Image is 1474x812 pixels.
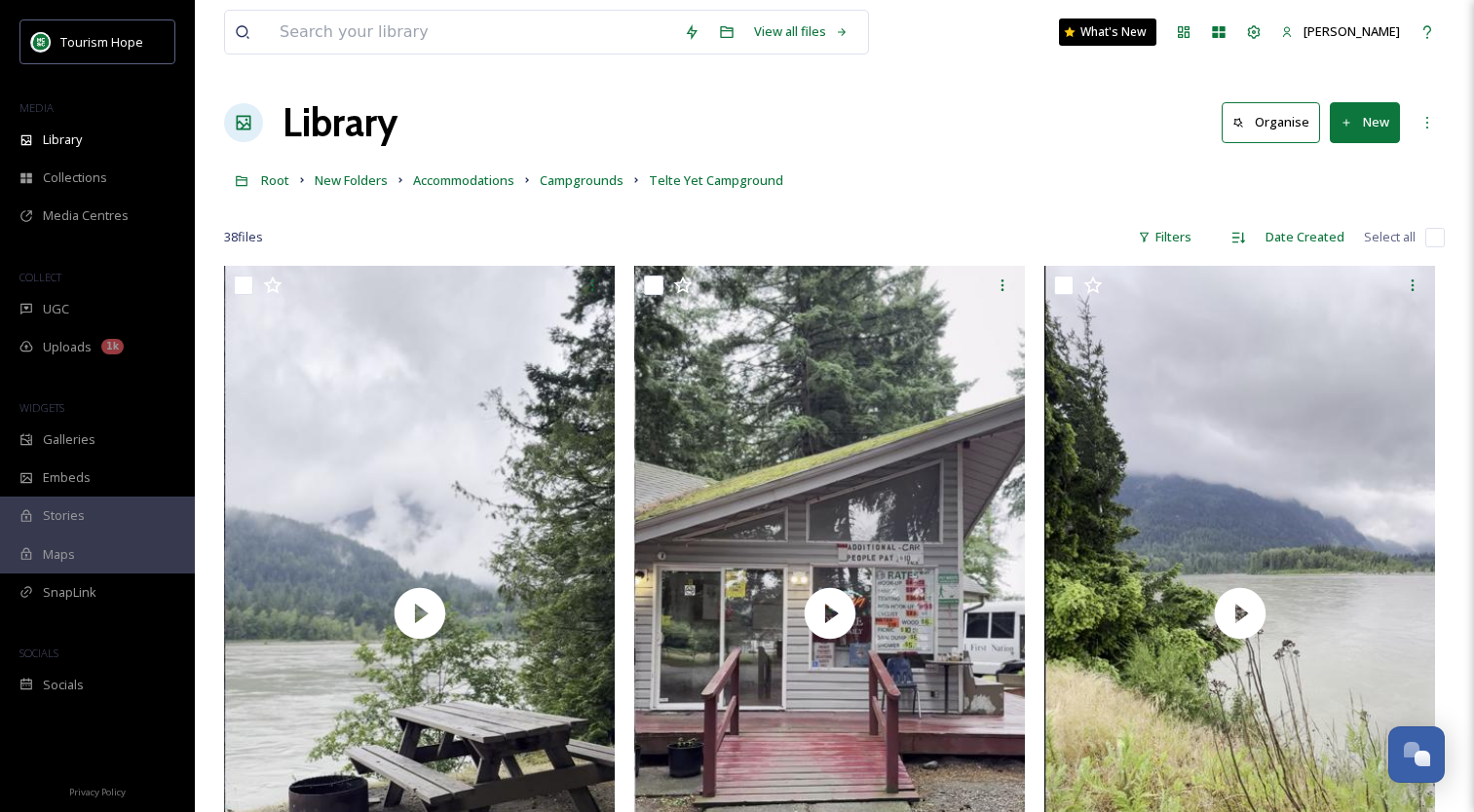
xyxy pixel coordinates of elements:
button: New [1330,102,1400,142]
a: View all files [744,13,858,51]
span: Uploads [43,338,92,356]
span: Tourism Hope [60,33,143,51]
span: Galleries [43,430,95,449]
input: Search your library [270,11,674,54]
a: What's New [1059,18,1156,46]
span: Accommodations [413,171,514,189]
div: 1k [101,339,124,354]
span: Root [261,171,289,189]
span: WIDGETS [19,400,64,415]
a: [PERSON_NAME] [1271,13,1410,51]
span: Telte Yet Campground [649,171,783,189]
span: Embeds [43,468,91,487]
span: Select all [1364,228,1416,246]
a: Library [283,93,397,152]
span: [PERSON_NAME] [1304,22,1400,40]
a: Campgrounds [540,168,624,192]
a: Accommodations [413,168,514,192]
span: Campgrounds [540,171,624,189]
span: Collections [43,168,107,187]
a: Organise [1222,102,1330,142]
img: logo.png [31,32,51,52]
span: SnapLink [43,583,96,602]
a: Root [261,168,289,192]
span: Library [43,130,82,149]
a: New Folders [315,168,388,192]
span: Privacy Policy [69,786,126,798]
span: Socials [43,676,84,694]
span: MEDIA [19,100,54,115]
span: Media Centres [43,206,129,225]
span: 38 file s [224,228,263,246]
span: Maps [43,545,75,564]
a: Privacy Policy [69,779,126,802]
div: Date Created [1256,218,1354,256]
span: New Folders [315,171,388,189]
div: Filters [1128,218,1201,256]
span: UGC [43,300,69,318]
button: Organise [1222,102,1320,142]
span: Stories [43,506,85,525]
button: Open Chat [1388,726,1445,783]
a: Telte Yet Campground [649,168,783,192]
span: SOCIALS [19,646,58,660]
span: COLLECT [19,270,61,284]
